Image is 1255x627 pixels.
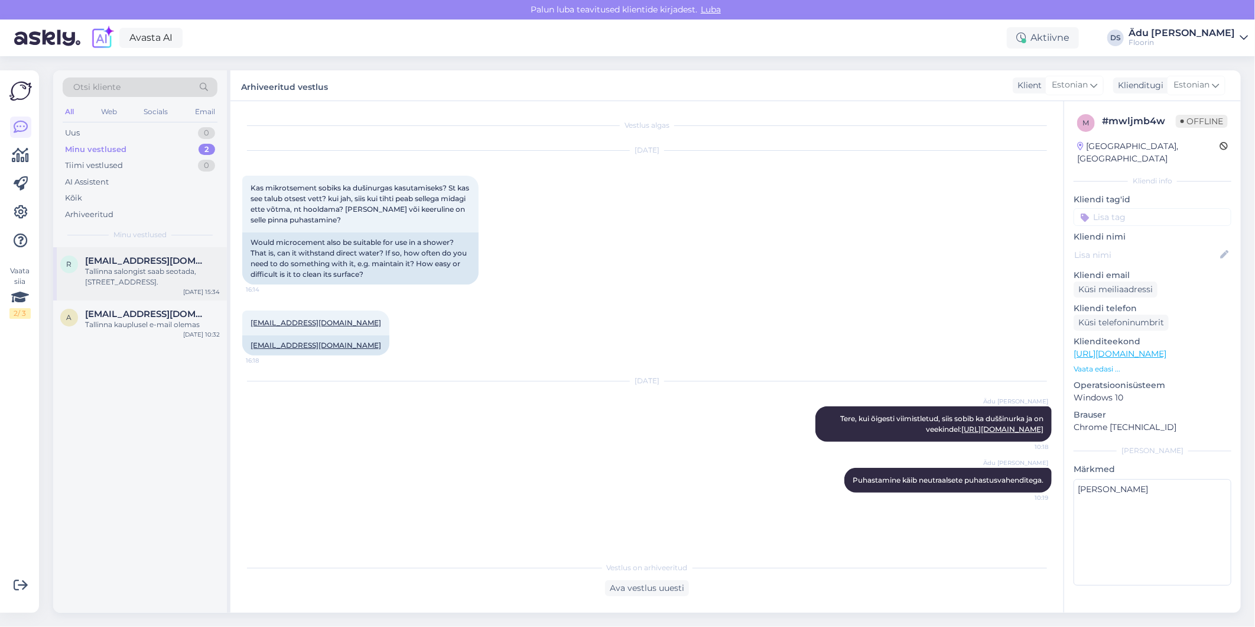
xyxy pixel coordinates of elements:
div: 0 [198,127,215,139]
span: 10:18 [1004,442,1048,451]
span: Estonian [1052,79,1088,92]
div: [DATE] 10:32 [183,330,220,339]
input: Lisa tag [1074,208,1231,226]
div: AI Assistent [65,176,109,188]
div: Klienditugi [1113,79,1163,92]
div: 0 [198,160,215,172]
div: All [63,104,76,119]
span: a [67,313,72,322]
div: Küsi telefoninumbrit [1074,315,1169,331]
div: Klient [1013,79,1042,92]
div: [DATE] [242,376,1052,386]
span: Otsi kliente [73,81,121,93]
span: Ädu [PERSON_NAME] [983,458,1048,467]
div: Küsi meiliaadressi [1074,282,1158,298]
span: alant.ehitus@gmail.com [85,309,208,319]
div: Floorin [1129,38,1235,47]
div: Tallinna kauplusel e-mail olemas [85,319,220,330]
div: [DATE] 15:34 [183,287,220,296]
p: Brauser [1074,409,1231,421]
div: DS [1107,30,1124,46]
div: [PERSON_NAME] [1074,445,1231,456]
div: Email [193,104,217,119]
a: [URL][DOMAIN_NAME] [1074,348,1166,359]
div: 2 / 3 [9,308,31,319]
span: m [1083,118,1090,127]
img: explore-ai [90,25,115,50]
a: [EMAIL_ADDRESS][DOMAIN_NAME] [251,341,381,350]
a: Ädu [PERSON_NAME]Floorin [1129,28,1248,47]
span: Ädu [PERSON_NAME] [983,397,1048,406]
div: Uus [65,127,80,139]
div: 2 [199,144,215,156]
div: # mwljmb4w [1102,114,1176,128]
div: Vestlus algas [242,120,1052,131]
span: Minu vestlused [113,230,167,240]
span: r [67,260,72,269]
p: Kliendi nimi [1074,231,1231,243]
span: Estonian [1173,79,1210,92]
p: Kliendi tag'id [1074,193,1231,206]
div: Ädu [PERSON_NAME] [1129,28,1235,38]
a: Avasta AI [119,28,183,48]
span: Tere, kui õigesti viimistletud, siis sobib ka duššinurka ja on veekindel: [840,414,1045,434]
span: 16:14 [246,285,290,294]
label: Arhiveeritud vestlus [241,77,328,93]
p: Klienditeekond [1074,335,1231,348]
span: Vestlus on arhiveeritud [607,563,688,573]
div: [DATE] [242,145,1052,156]
p: Märkmed [1074,463,1231,476]
a: [EMAIL_ADDRESS][DOMAIN_NAME] [251,318,381,327]
a: [URL][DOMAIN_NAME] [961,425,1043,434]
span: Kas mikrotsement sobiks ka dušinurgas kasutamiseks? St kas see talub otsest vett? kui jah, siis k... [251,183,471,224]
p: Windows 10 [1074,392,1231,404]
p: Kliendi email [1074,269,1231,282]
div: Kliendi info [1074,176,1231,186]
div: Arhiveeritud [65,209,113,221]
p: Operatsioonisüsteem [1074,379,1231,392]
div: Socials [141,104,170,119]
p: Vaata edasi ... [1074,364,1231,374]
div: [GEOGRAPHIC_DATA], [GEOGRAPHIC_DATA] [1077,140,1220,165]
div: Vaata siia [9,266,31,319]
div: Ava vestlus uuesti [605,580,689,596]
span: Offline [1176,115,1228,128]
img: Askly Logo [9,80,32,102]
textarea: [PERSON_NAME] [1074,479,1231,586]
span: 10:19 [1004,493,1048,502]
div: Aktiivne [1007,27,1079,49]
span: rausmari85@gmail.com [85,256,208,266]
input: Lisa nimi [1074,248,1218,261]
div: Would microcement also be suitable for use in a shower? That is, can it withstand direct water? I... [242,232,479,285]
p: Kliendi telefon [1074,302,1231,315]
div: Tiimi vestlused [65,160,123,172]
span: 16:18 [246,356,290,365]
div: Minu vestlused [65,144,126,156]
div: Web [99,104,119,119]
p: Chrome [TECHNICAL_ID] [1074,421,1231,434]
div: Tallinna salongist saab seotada, [STREET_ADDRESS]. [85,266,220,287]
div: Kõik [65,192,82,204]
span: Luba [697,4,724,15]
span: Puhastamine käib neutraalsete puhastusvahenditega. [853,476,1043,484]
